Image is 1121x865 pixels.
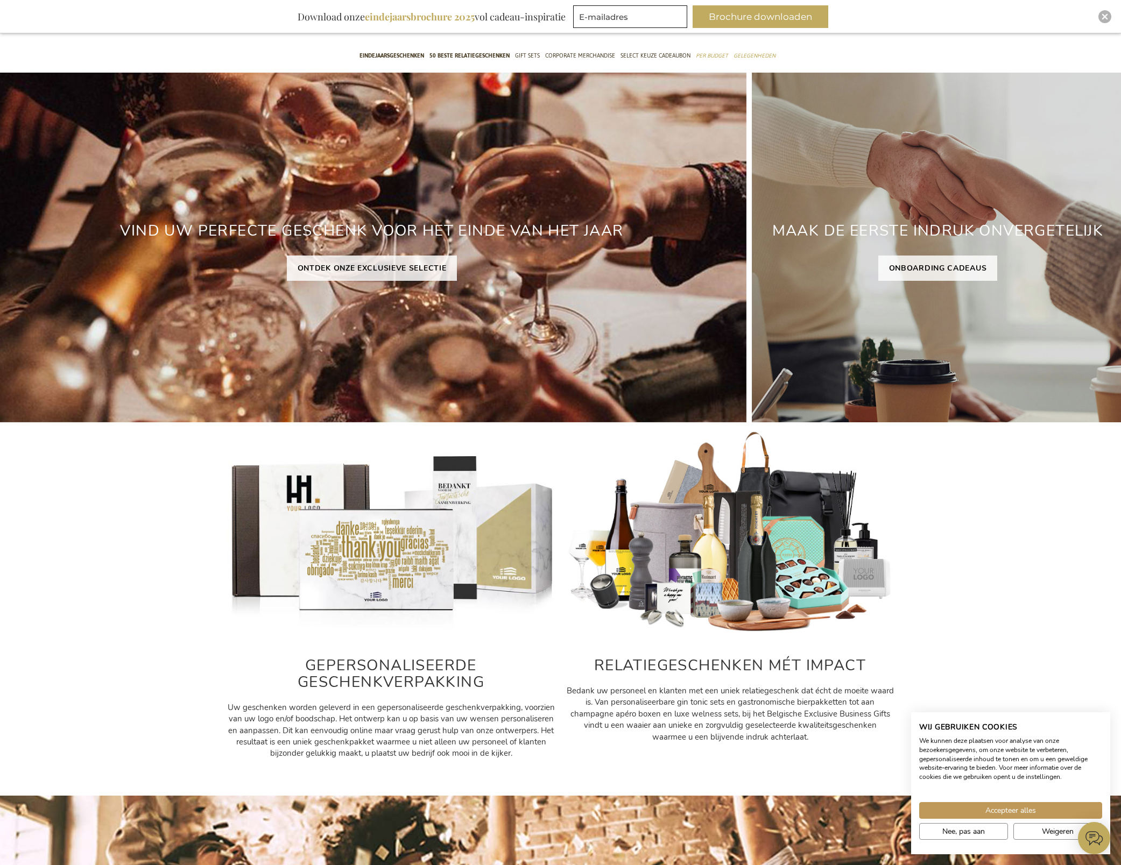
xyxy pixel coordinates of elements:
input: E-mailadres [573,5,687,28]
span: Corporate Merchandise [545,50,615,61]
span: Per Budget [696,50,728,61]
div: Close [1098,10,1111,23]
span: Gift Sets [515,50,540,61]
span: Eindejaarsgeschenken [359,50,424,61]
span: Uw geschenken worden geleverd in een gepersonaliseerde geschenkverpakking, voorzien van uw logo e... [228,702,555,759]
h2: GEPERSONALISEERDE GESCHENKVERPAKKING [227,657,555,691]
button: Brochure downloaden [693,5,828,28]
form: marketing offers and promotions [573,5,690,31]
div: Download onze vol cadeau-inspiratie [293,5,570,28]
button: Accepteer alle cookies [919,802,1102,819]
span: Bedank uw personeel en klanten met een uniek relatiegeschenk dat écht de moeite waard is. Van per... [567,685,894,742]
iframe: belco-activator-frame [1078,822,1110,854]
h2: RELATIEGESCHENKEN MÉT IMPACT [566,657,894,674]
img: Gepersonaliseerde relatiegeschenken voor personeel en klanten [566,430,894,635]
p: We kunnen deze plaatsen voor analyse van onze bezoekersgegevens, om onze website te verbeteren, g... [919,736,1102,782]
span: 50 beste relatiegeschenken [429,50,510,61]
img: Gepersonaliseerde relatiegeschenken voor personeel en klanten [227,430,555,635]
img: Close [1102,13,1108,20]
span: Accepteer alles [985,805,1036,816]
button: Alle cookies weigeren [1013,823,1102,840]
button: Pas cookie voorkeuren aan [919,823,1008,840]
h2: Wij gebruiken cookies [919,722,1102,732]
b: eindejaarsbrochure 2025 [365,10,475,23]
a: ONBOARDING CADEAUS [878,256,998,281]
span: Gelegenheden [734,50,775,61]
a: ONTDEK ONZE EXCLUSIEVE SELECTIE [287,256,457,281]
span: Weigeren [1042,826,1074,837]
span: Select Keuze Cadeaubon [621,50,690,61]
span: Nee, pas aan [942,826,985,837]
